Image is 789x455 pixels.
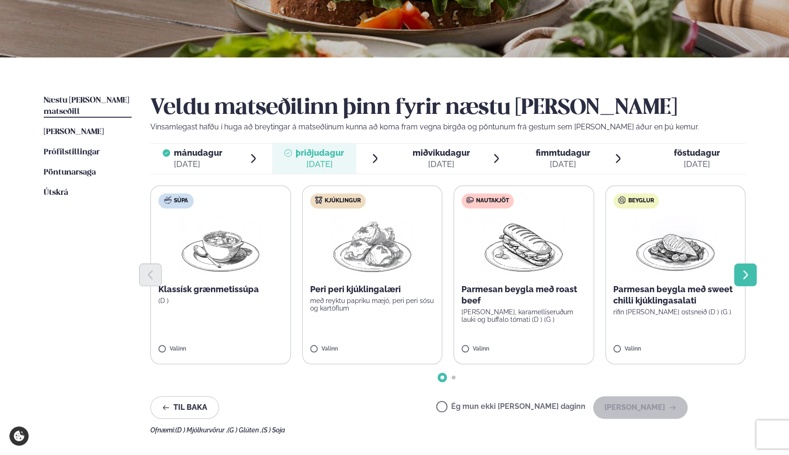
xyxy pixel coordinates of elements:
[476,197,509,205] span: Nautakjöt
[150,426,745,434] div: Ofnæmi:
[315,196,322,204] img: chicken.svg
[618,196,626,204] img: bagle-new-16px.svg
[452,375,455,379] span: Go to slide 2
[44,96,129,116] span: Næstu [PERSON_NAME] matseðill
[325,197,361,205] span: Kjúklingur
[44,187,68,199] a: Útskrá
[9,426,29,446] a: Cookie settings
[44,167,96,178] a: Pöntunarsaga
[331,216,414,276] img: Chicken-thighs.png
[296,148,344,158] span: þriðjudagur
[734,263,757,286] button: Next slide
[628,197,654,205] span: Beyglur
[44,148,100,156] span: Prófílstillingar
[634,216,717,276] img: Chicken-breast.png
[174,159,222,170] div: [DATE]
[296,159,344,170] div: [DATE]
[310,284,435,295] p: Peri peri kjúklingalæri
[158,284,283,295] p: Klassísk grænmetissúpa
[158,297,283,304] p: (D )
[536,159,590,170] div: [DATE]
[536,148,590,158] span: fimmtudagur
[174,197,188,205] span: Súpa
[413,159,470,170] div: [DATE]
[593,396,687,419] button: [PERSON_NAME]
[175,426,227,434] span: (D ) Mjólkurvörur ,
[150,95,745,121] h2: Veldu matseðilinn þinn fyrir næstu [PERSON_NAME]
[440,375,444,379] span: Go to slide 1
[44,168,96,176] span: Pöntunarsaga
[150,121,745,133] p: Vinsamlegast hafðu í huga að breytingar á matseðlinum kunna að koma fram vegna birgða og pöntunum...
[674,148,720,158] span: föstudagur
[44,128,104,136] span: [PERSON_NAME]
[227,426,262,434] span: (G ) Glúten ,
[613,308,738,316] p: rifin [PERSON_NAME] ostsneið (D ) (G )
[461,284,586,306] p: Parmesan beygla með roast beef
[44,95,132,118] a: Næstu [PERSON_NAME] matseðill
[262,426,285,434] span: (S ) Soja
[174,148,222,158] span: mánudagur
[674,159,720,170] div: [DATE]
[150,396,219,419] button: Til baka
[164,196,172,204] img: soup.svg
[482,216,565,276] img: Panini.png
[44,147,100,158] a: Prófílstillingar
[613,284,738,306] p: Parmesan beygla með sweet chilli kjúklingasalati
[461,308,586,323] p: [PERSON_NAME], karamelliseruðum lauki og buffalo tómati (D ) (G )
[139,263,162,286] button: Previous slide
[44,189,68,197] span: Útskrá
[44,127,104,138] a: [PERSON_NAME]
[310,297,435,312] p: með reyktu papriku mæjó, peri peri sósu og kartöflum
[466,196,474,204] img: beef.svg
[413,148,470,158] span: miðvikudagur
[179,216,262,276] img: Soup.png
